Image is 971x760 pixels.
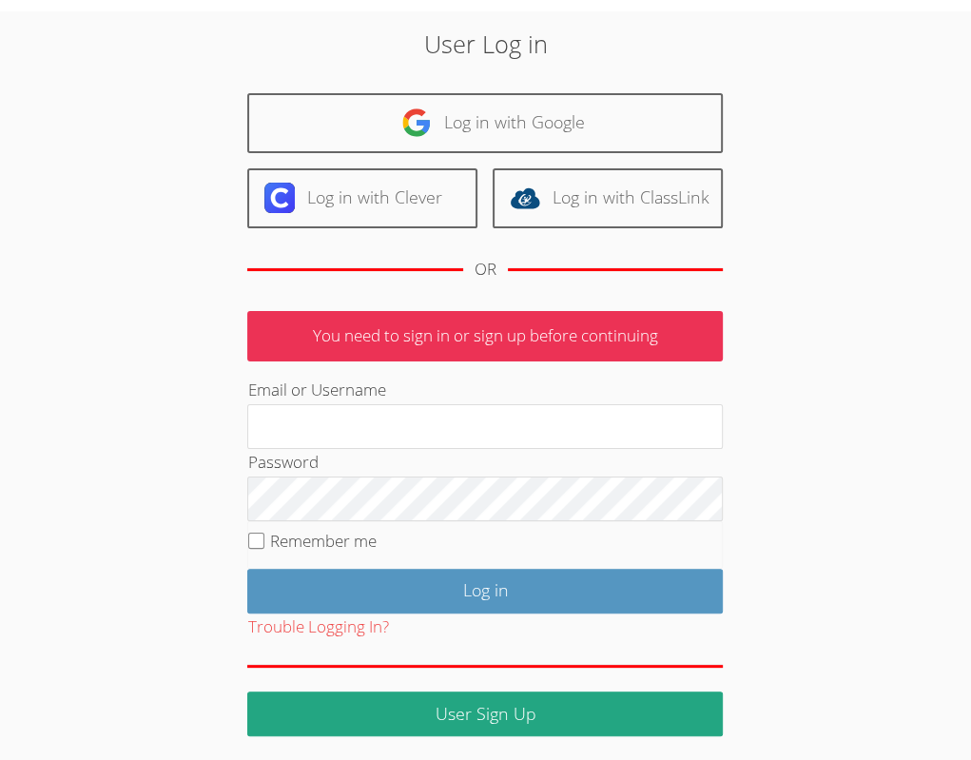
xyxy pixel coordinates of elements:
[270,530,377,552] label: Remember me
[247,614,388,641] button: Trouble Logging In?
[401,107,432,138] img: google-logo-50288ca7cdecda66e5e0955fdab243c47b7ad437acaf1139b6f446037453330a.svg
[247,692,723,736] a: User Sign Up
[247,379,385,400] label: Email or Username
[136,26,835,62] h2: User Log in
[247,93,723,153] a: Log in with Google
[475,256,496,283] div: OR
[247,168,477,228] a: Log in with Clever
[247,311,723,361] p: You need to sign in or sign up before continuing
[493,168,723,228] a: Log in with ClassLink
[247,451,318,473] label: Password
[247,569,723,614] input: Log in
[264,183,295,213] img: clever-logo-6eab21bc6e7a338710f1a6ff85c0baf02591cd810cc4098c63d3a4b26e2feb20.svg
[510,183,540,213] img: classlink-logo-d6bb404cc1216ec64c9a2012d9dc4662098be43eaf13dc465df04b49fa7ab582.svg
